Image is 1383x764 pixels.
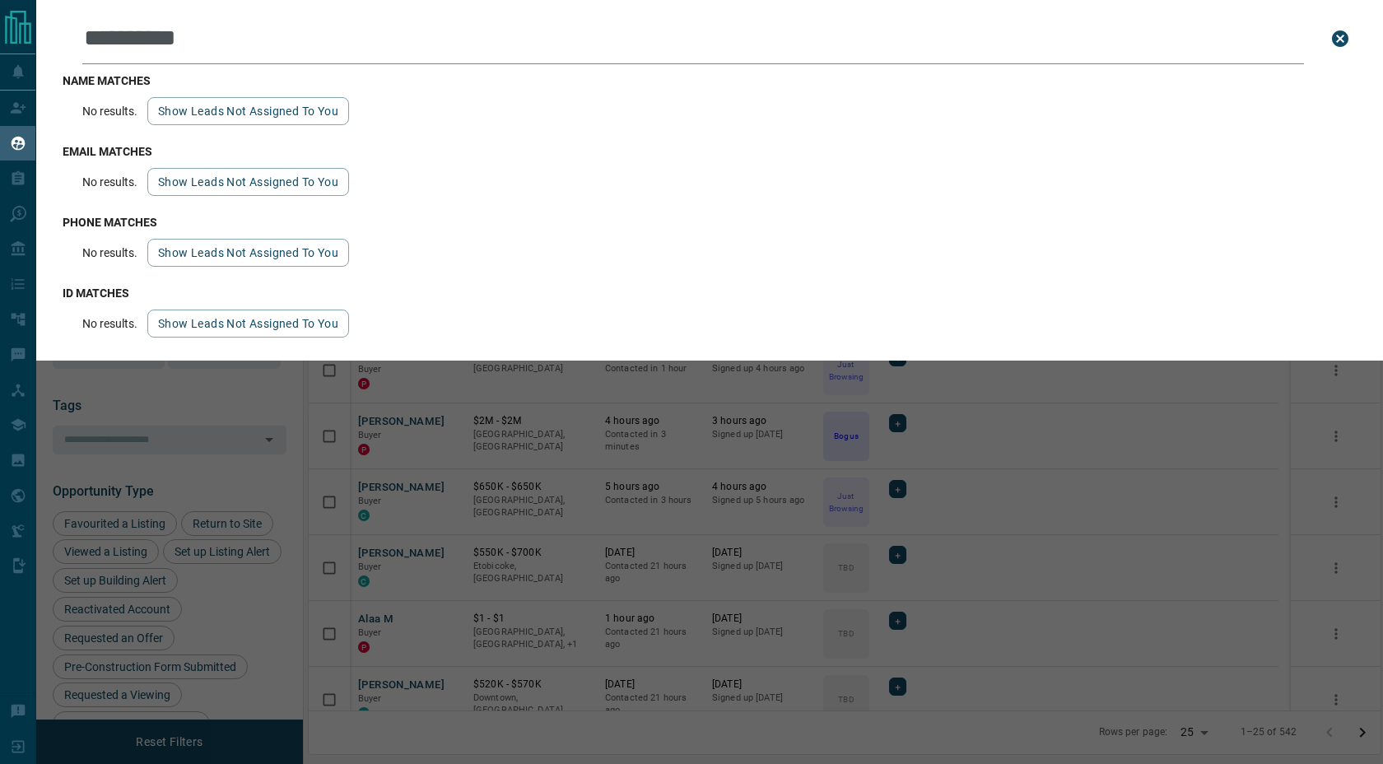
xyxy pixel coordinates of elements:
[147,239,349,267] button: show leads not assigned to you
[82,105,137,118] p: No results.
[63,74,1357,87] h3: name matches
[82,175,137,189] p: No results.
[82,317,137,330] p: No results.
[63,286,1357,300] h3: id matches
[147,168,349,196] button: show leads not assigned to you
[63,216,1357,229] h3: phone matches
[63,145,1357,158] h3: email matches
[1324,22,1357,55] button: close search bar
[147,97,349,125] button: show leads not assigned to you
[147,310,349,338] button: show leads not assigned to you
[82,246,137,259] p: No results.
